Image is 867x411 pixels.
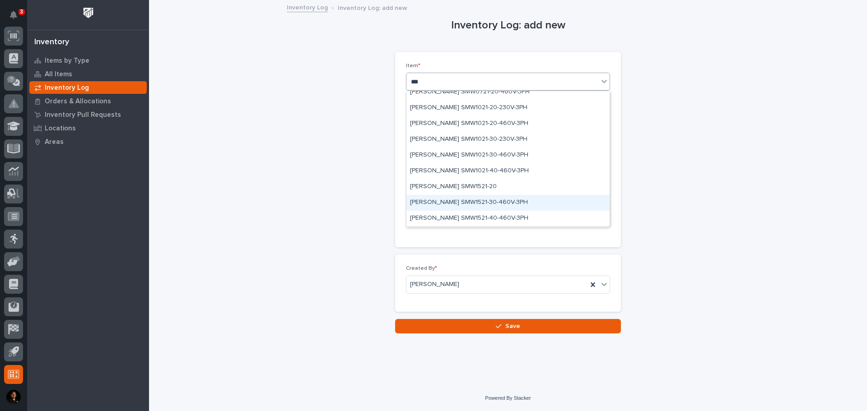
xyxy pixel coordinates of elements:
a: All Items [27,67,149,81]
a: Areas [27,135,149,148]
p: Areas [45,138,64,146]
a: Items by Type [27,54,149,67]
span: Item [406,63,420,69]
button: users-avatar [4,388,23,406]
p: Items by Type [45,57,89,65]
a: Inventory Log [287,2,328,12]
div: Starke SMW1021-40-460V-3PH [406,163,610,179]
a: Powered By Stacker [485,395,531,401]
a: Inventory Pull Requests [27,108,149,121]
p: Inventory Log: add new [338,2,407,12]
span: Created By [406,266,437,271]
div: Starke SMW1521-30-460V-3PH [406,195,610,211]
div: Starke SMW0721-20-460V-3PH [406,84,610,100]
div: Starke SMW1021-20-230V-3PH [406,100,610,116]
h1: Inventory Log: add new [395,19,621,32]
a: Locations [27,121,149,135]
a: Inventory Log [27,81,149,94]
p: Inventory Log [45,84,89,92]
p: Locations [45,125,76,133]
a: Orders & Allocations [27,94,149,108]
div: Starke SMW1021-20-460V-3PH [406,116,610,132]
span: Save [505,323,520,329]
p: 3 [20,9,23,15]
p: All Items [45,70,72,79]
div: Notifications3 [11,11,23,25]
div: Starke SMW1521-40-460V-3PH [406,211,610,226]
p: Orders & Allocations [45,97,111,106]
img: Workspace Logo [80,5,97,21]
div: Inventory [34,37,69,47]
div: Starke SMW1021-30-460V-3PH [406,148,610,163]
div: Starke SMW1021-30-230V-3PH [406,132,610,148]
button: Notifications [4,5,23,24]
div: Starke SMW1521-20 [406,179,610,195]
span: [PERSON_NAME] [410,280,459,289]
button: Save [395,319,621,333]
p: Inventory Pull Requests [45,111,121,119]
